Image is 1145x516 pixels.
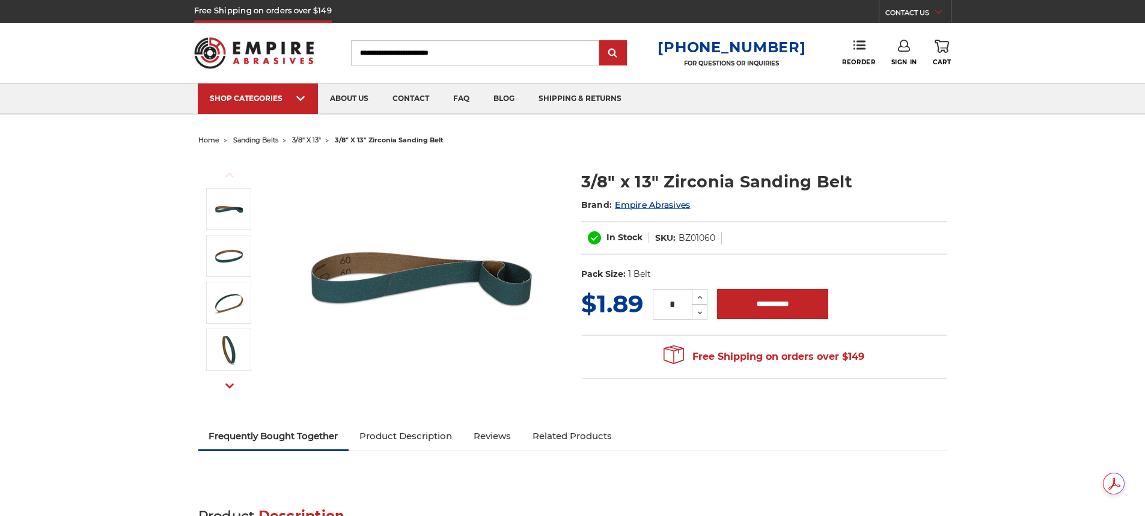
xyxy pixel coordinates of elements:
img: 3/8" x 13" - Zirconia Sanding Belt [214,335,244,365]
button: Next [215,373,244,399]
span: Brand: [581,199,612,210]
a: Empire Abrasives [615,199,690,210]
input: Submit [601,41,625,65]
a: 3/8" x 13" [292,136,321,144]
span: Sign In [891,58,917,66]
a: Frequently Bought Together [198,423,349,449]
a: [PHONE_NUMBER] [658,38,805,56]
button: Previous [215,162,244,188]
span: Cart [933,58,951,66]
a: blog [481,83,527,114]
a: contact [380,83,441,114]
img: 3/8" x 13" Zirconia Sanding Belt [214,241,244,271]
span: In Stock [606,232,643,243]
dt: SKU: [655,232,676,244]
dd: 1 Belt [628,268,651,281]
a: shipping & returns [527,83,634,114]
a: CONTACT US [885,6,951,23]
img: Empire Abrasives [194,29,314,76]
span: Free Shipping on orders over $149 [664,345,864,369]
span: Reorder [842,58,875,66]
a: home [198,136,219,144]
a: Reviews [463,423,522,449]
dt: Pack Size: [581,268,626,281]
span: 3/8" x 13" zirconia sanding belt [335,136,444,144]
a: about us [318,83,380,114]
a: Reorder [842,40,875,65]
span: $1.89 [581,289,643,318]
img: 3/8" x 13" Sanding Belt Zirc [214,288,244,318]
h1: 3/8" x 13" Zirconia Sanding Belt [581,170,947,193]
dd: BZ01060 [679,232,715,244]
a: sanding belts [233,136,278,144]
p: FOR QUESTIONS OR INQUIRIES [658,59,805,67]
img: 3/8" x 13"Zirconia File Belt [301,157,542,398]
a: faq [441,83,481,114]
a: Related Products [522,423,623,449]
img: 3/8" x 13"Zirconia File Belt [214,194,244,224]
a: Product Description [349,423,463,449]
div: SHOP CATEGORIES [210,94,306,103]
a: Cart [933,40,951,66]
